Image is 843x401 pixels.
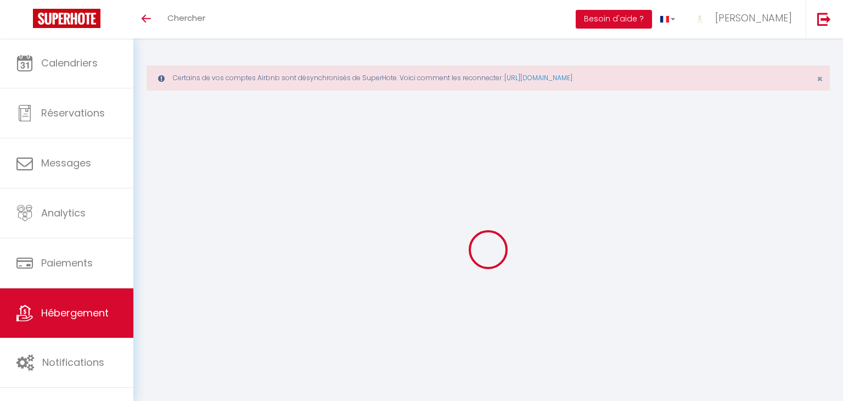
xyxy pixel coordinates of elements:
[504,73,572,82] a: [URL][DOMAIN_NAME]
[715,11,792,25] span: [PERSON_NAME]
[41,256,93,270] span: Paiements
[817,12,831,26] img: logout
[817,74,823,84] button: Close
[817,72,823,86] span: ×
[167,12,205,24] span: Chercher
[576,10,652,29] button: Besoin d'aide ?
[147,65,830,91] div: Certains de vos comptes Airbnb sont désynchronisés de SuperHote. Voici comment les reconnecter :
[42,355,104,369] span: Notifications
[41,306,109,320] span: Hébergement
[41,156,91,170] span: Messages
[41,56,98,70] span: Calendriers
[41,206,86,220] span: Analytics
[33,9,100,28] img: Super Booking
[692,10,708,26] img: ...
[41,106,105,120] span: Réservations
